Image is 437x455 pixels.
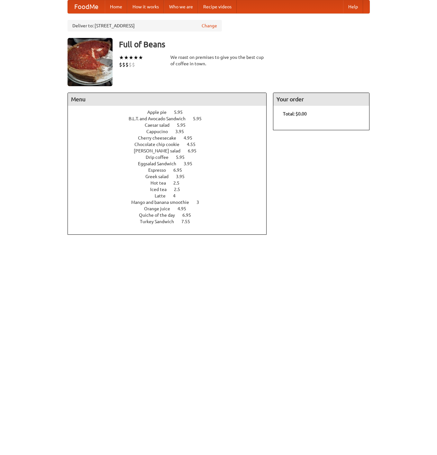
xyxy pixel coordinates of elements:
span: Espresso [148,168,172,173]
a: Recipe videos [198,0,237,13]
span: 4.95 [184,135,199,141]
a: Drip coffee 5.95 [146,155,196,160]
span: 2.5 [173,180,186,186]
span: 2.5 [174,187,187,192]
a: Hot tea 2.5 [150,180,191,186]
span: 6.95 [173,168,188,173]
a: Change [202,23,217,29]
b: Total: $0.00 [283,111,307,116]
li: $ [132,61,135,68]
img: angular.jpg [68,38,113,86]
li: $ [129,61,132,68]
div: We roast on premises to give you the best cup of coffee in town. [170,54,267,67]
span: Drip coffee [146,155,175,160]
a: [PERSON_NAME] salad 6.95 [134,148,208,153]
a: Caesar salad 5.95 [145,123,197,128]
a: Orange juice 4.95 [144,206,198,211]
span: Quiche of the day [139,213,181,218]
span: 3.95 [175,129,190,134]
span: Iced tea [150,187,173,192]
a: Cherry cheesecake 4.95 [138,135,204,141]
span: Turkey Sandwich [140,219,180,224]
li: $ [122,61,125,68]
a: Eggsalad Sandwich 3.95 [138,161,204,166]
span: 4.55 [187,142,202,147]
span: 5.95 [174,110,189,115]
a: Mango and banana smoothie 3 [131,200,211,205]
span: Orange juice [144,206,177,211]
span: Chocolate chip cookie [134,142,186,147]
a: Who we are [164,0,198,13]
span: 3.95 [184,161,199,166]
span: Apple pie [147,110,173,115]
a: Help [343,0,363,13]
span: Mango and banana smoothie [131,200,196,205]
span: [PERSON_NAME] salad [134,148,187,153]
span: 4.95 [178,206,193,211]
li: ★ [138,54,143,61]
span: Caesar salad [145,123,176,128]
a: Greek salad 3.95 [145,174,196,179]
span: Greek salad [145,174,175,179]
span: Latte [155,193,172,198]
h3: Full of Beans [119,38,370,51]
span: B.L.T. and Avocado Sandwich [129,116,192,121]
a: How it works [127,0,164,13]
li: $ [119,61,122,68]
a: Turkey Sandwich 7.55 [140,219,202,224]
h4: Menu [68,93,267,106]
span: Cappucino [146,129,174,134]
a: Quiche of the day 6.95 [139,213,203,218]
span: 6.95 [182,213,197,218]
a: Latte 4 [155,193,187,198]
div: Deliver to: [STREET_ADDRESS] [68,20,222,32]
li: $ [125,61,129,68]
li: ★ [129,54,133,61]
a: Cappucino 3.95 [146,129,196,134]
a: Home [105,0,127,13]
span: 5.95 [176,155,191,160]
span: Cherry cheesecake [138,135,183,141]
span: Eggsalad Sandwich [138,161,183,166]
span: 6.95 [188,148,203,153]
a: B.L.T. and Avocado Sandwich 5.95 [129,116,214,121]
span: 3.95 [176,174,191,179]
h4: Your order [273,93,369,106]
a: Iced tea 2.5 [150,187,192,192]
span: 7.55 [181,219,196,224]
li: ★ [133,54,138,61]
li: ★ [119,54,124,61]
span: 5.95 [177,123,192,128]
span: Hot tea [150,180,172,186]
span: 3 [196,200,205,205]
a: Apple pie 5.95 [147,110,195,115]
a: Chocolate chip cookie 4.55 [134,142,207,147]
li: ★ [124,54,129,61]
a: Espresso 6.95 [148,168,194,173]
span: 4 [173,193,182,198]
span: 5.95 [193,116,208,121]
a: FoodMe [68,0,105,13]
